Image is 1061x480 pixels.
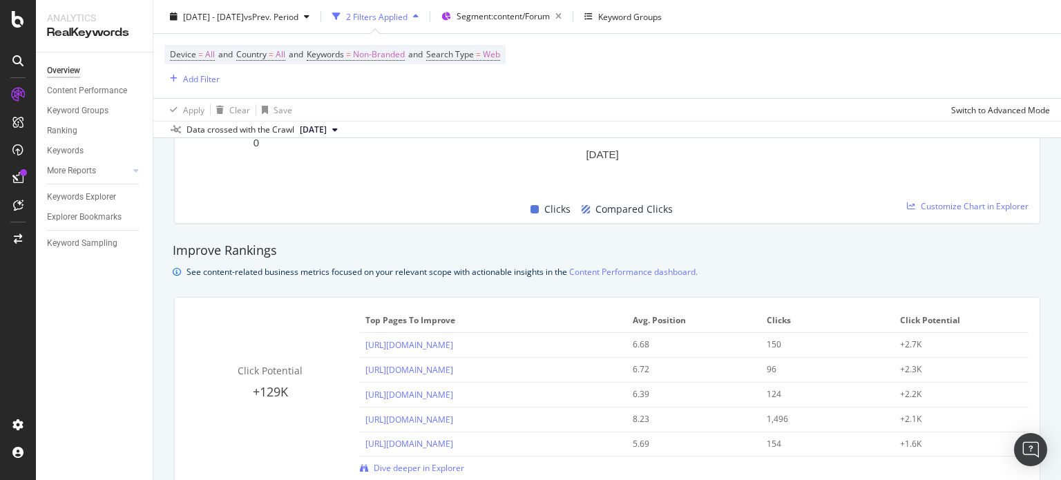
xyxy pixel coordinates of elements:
button: Switch to Advanced Mode [946,99,1050,121]
button: Keyword Groups [579,6,667,28]
button: [DATE] - [DATE]vsPrev. Period [164,6,315,28]
button: 2 Filters Applied [327,6,424,28]
span: Compared Clicks [595,201,673,218]
a: Customize Chart in Explorer [907,200,1029,212]
div: Keyword Sampling [47,236,117,251]
span: Customize Chart in Explorer [921,200,1029,212]
div: Data crossed with the Crawl [187,124,294,136]
div: More Reports [47,164,96,178]
div: +2.1K [900,413,1011,425]
span: All [205,45,215,64]
a: Keywords [47,144,143,158]
button: Clear [211,99,250,121]
span: and [218,48,233,60]
span: Web [483,45,500,64]
div: +2.3K [900,363,1011,376]
span: +129K [253,383,288,400]
a: Ranking [47,124,143,138]
a: Keyword Groups [47,104,143,118]
div: 6.68 [633,338,743,351]
button: [DATE] [294,122,343,138]
span: 2025 Aug. 4th [300,124,327,136]
a: [URL][DOMAIN_NAME] [365,389,453,401]
div: Analytics [47,11,142,25]
div: See content-related business metrics focused on your relevant scope with actionable insights in the [187,265,698,279]
span: Clicks [544,201,571,218]
div: Switch to Advanced Mode [951,104,1050,115]
span: Segment: content/Forum [457,10,550,22]
span: Avg. Position [633,314,752,327]
div: Content Performance [47,84,127,98]
div: 154 [767,438,877,450]
div: +2.7K [900,338,1011,351]
span: = [346,48,351,60]
a: Content Performance dashboard. [569,265,698,279]
button: Save [256,99,292,121]
text: [DATE] [586,148,618,160]
div: RealKeywords [47,25,142,41]
a: [URL][DOMAIN_NAME] [365,414,453,425]
a: Keyword Sampling [47,236,143,251]
div: 6.39 [633,388,743,401]
div: 8.23 [633,413,743,425]
div: 124 [767,388,877,401]
div: 150 [767,338,877,351]
div: Clear [229,104,250,115]
span: Top pages to improve [365,314,618,327]
span: Non-Branded [353,45,405,64]
a: [URL][DOMAIN_NAME] [365,364,453,376]
div: +2.2K [900,388,1011,401]
span: Search Type [426,48,474,60]
a: [URL][DOMAIN_NAME] [365,438,453,450]
span: [DATE] - [DATE] [183,10,244,22]
div: 96 [767,363,877,376]
div: Open Intercom Messenger [1014,433,1047,466]
div: Keywords [47,144,84,158]
div: 2 Filters Applied [346,10,408,22]
div: Keyword Groups [598,10,662,22]
div: 1,496 [767,413,877,425]
span: = [269,48,274,60]
span: and [408,48,423,60]
div: Save [274,104,292,115]
a: Dive deeper in Explorer [360,462,464,474]
div: Improve Rankings [173,242,1042,260]
span: Click Potential [900,314,1020,327]
div: Ranking [47,124,77,138]
button: Add Filter [164,70,220,87]
span: Country [236,48,267,60]
div: Add Filter [183,73,220,84]
div: Keyword Groups [47,104,108,118]
div: Overview [47,64,80,78]
a: [URL][DOMAIN_NAME] [365,339,453,351]
button: Segment:content/Forum [436,6,567,28]
a: Content Performance [47,84,143,98]
a: Explorer Bookmarks [47,210,143,224]
div: Apply [183,104,204,115]
span: and [289,48,303,60]
span: = [476,48,481,60]
div: Explorer Bookmarks [47,210,122,224]
div: Keywords Explorer [47,190,116,204]
span: = [198,48,203,60]
a: Overview [47,64,143,78]
div: 5.69 [633,438,743,450]
a: More Reports [47,164,129,178]
text: 0 [254,136,259,148]
span: Click Potential [238,364,303,377]
a: Keywords Explorer [47,190,143,204]
span: All [276,45,285,64]
div: 6.72 [633,363,743,376]
span: Device [170,48,196,60]
span: vs Prev. Period [244,10,298,22]
button: Apply [164,99,204,121]
span: Dive deeper in Explorer [374,462,464,474]
div: +1.6K [900,438,1011,450]
span: Keywords [307,48,344,60]
span: Clicks [767,314,886,327]
div: info banner [173,265,1042,279]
